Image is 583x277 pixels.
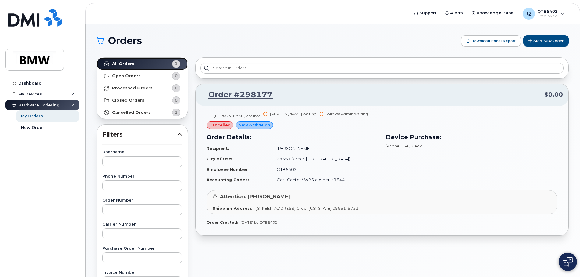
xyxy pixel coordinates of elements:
[201,89,273,100] a: Order #298177
[386,144,409,148] span: iPhone 16e
[386,133,557,142] h3: Device Purchase:
[207,167,248,172] strong: Employee Number
[409,144,422,148] span: , Black
[112,110,151,115] strong: Cancelled Orders
[102,150,182,154] label: Username
[207,177,249,182] strong: Accounting Codes:
[102,247,182,251] label: Purchase Order Number
[102,199,182,203] label: Order Number
[213,206,253,211] strong: Shipping Address:
[523,35,569,47] button: Start New Order
[271,164,378,175] td: QTB5402
[97,70,188,82] a: Open Orders0
[200,63,564,74] input: Search in orders
[175,73,178,79] span: 0
[207,133,378,142] h3: Order Details:
[326,111,368,116] div: Wireless Admin waiting
[240,220,277,225] span: [DATE] by QTB5402
[175,61,178,67] span: 1
[175,109,178,115] span: 1
[112,98,144,103] strong: Closed Orders
[108,36,142,45] span: Orders
[175,97,178,103] span: 0
[102,175,182,178] label: Phone Number
[102,130,177,139] span: Filters
[207,156,232,161] strong: City of Use:
[112,61,134,66] strong: All Orders
[271,143,378,154] td: [PERSON_NAME]
[256,206,359,211] span: [STREET_ADDRESS] Greer [US_STATE] 29651-6731
[563,257,573,267] img: Open chat
[97,94,188,106] a: Closed Orders0
[271,154,378,164] td: 29651 (Greer, [GEOGRAPHIC_DATA])
[97,82,188,94] a: Processed Orders0
[544,90,563,99] span: $0.00
[461,35,521,47] button: Download Excel Report
[207,146,229,151] strong: Recipient:
[214,113,260,118] div: [PERSON_NAME] declined
[209,122,231,128] span: cancelled
[175,85,178,91] span: 0
[112,74,141,78] strong: Open Orders
[97,58,188,70] a: All Orders1
[207,220,238,225] strong: Order Created:
[112,86,153,91] strong: Processed Orders
[102,271,182,275] label: Invoice Number
[220,194,290,199] span: Attention: [PERSON_NAME]
[270,111,316,116] div: [PERSON_NAME] waiting
[271,175,378,185] td: Cost Center / WBS element: 1644
[97,106,188,119] a: Cancelled Orders1
[238,122,270,128] span: New Activation
[102,223,182,227] label: Carrier Number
